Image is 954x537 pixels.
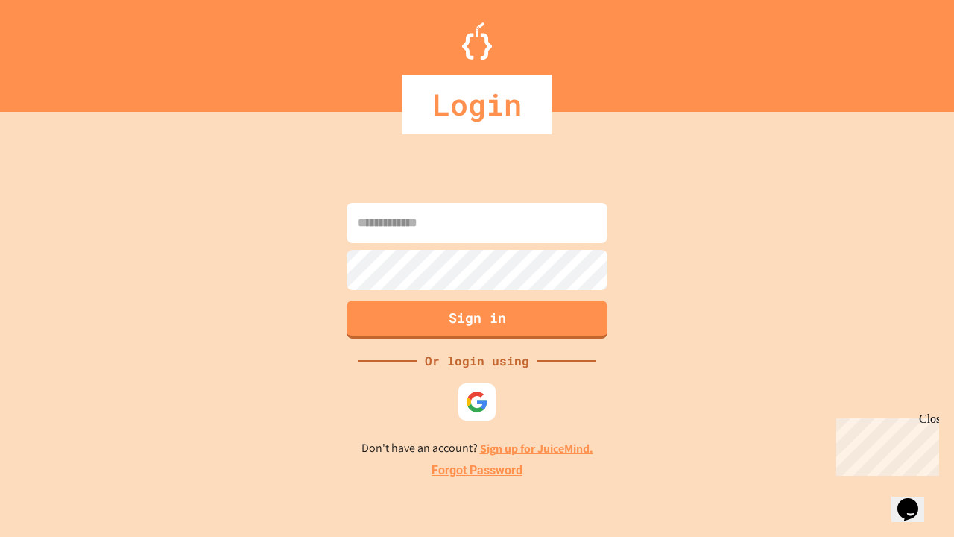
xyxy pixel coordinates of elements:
div: Login [402,75,552,134]
div: Chat with us now!Close [6,6,103,95]
img: Logo.svg [462,22,492,60]
iframe: chat widget [891,477,939,522]
p: Don't have an account? [361,439,593,458]
iframe: chat widget [830,412,939,476]
img: google-icon.svg [466,391,488,413]
a: Forgot Password [432,462,522,480]
a: Sign up for JuiceMind. [480,441,593,456]
div: Or login using [417,352,537,370]
button: Sign in [347,301,607,339]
